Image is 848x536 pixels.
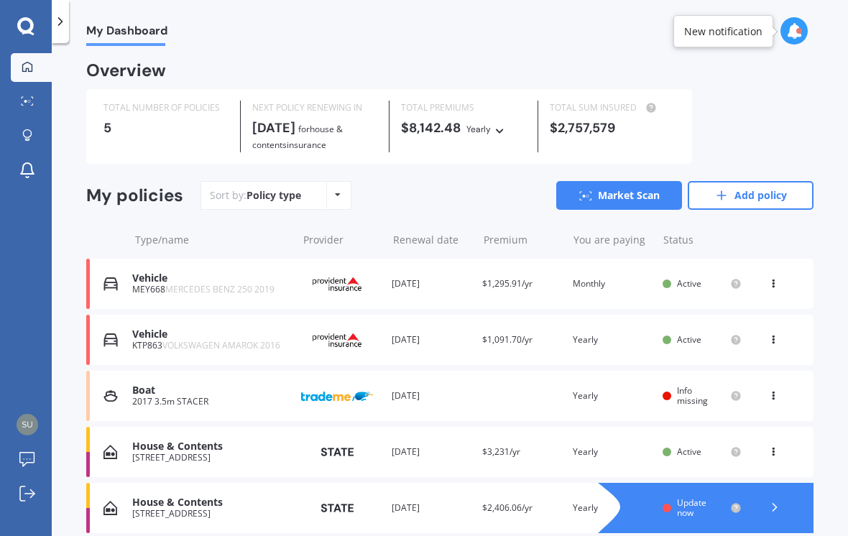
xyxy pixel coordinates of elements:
[301,326,373,354] img: Provident
[132,341,290,351] div: KTP863
[677,384,708,407] span: Info missing
[132,384,290,397] div: Boat
[301,382,373,410] img: Trade Me Insurance
[392,445,471,459] div: [DATE]
[132,272,290,285] div: Vehicle
[132,509,290,519] div: [STREET_ADDRESS]
[103,501,117,515] img: House & Contents
[573,277,652,291] div: Monthly
[246,188,301,203] div: Policy type
[573,333,652,347] div: Yearly
[392,501,471,515] div: [DATE]
[86,63,166,78] div: Overview
[17,414,38,435] img: 8a99e2496d3e21dda05ac77e9ca5ed0c
[86,185,183,206] div: My policies
[252,119,295,137] b: [DATE]
[573,445,652,459] div: Yearly
[392,389,471,403] div: [DATE]
[303,233,382,247] div: Provider
[482,445,520,458] span: $3,231/yr
[677,277,701,290] span: Active
[482,333,533,346] span: $1,091.70/yr
[132,328,290,341] div: Vehicle
[482,277,533,290] span: $1,295.91/yr
[556,181,682,210] a: Market Scan
[466,122,491,137] div: Yearly
[482,502,533,514] span: $2,406.06/yr
[132,453,290,463] div: [STREET_ADDRESS]
[301,495,373,521] img: State
[132,496,290,509] div: House & Contents
[135,233,292,247] div: Type/name
[688,181,814,210] a: Add policy
[401,101,526,115] div: TOTAL PREMIUMS
[484,233,562,247] div: Premium
[677,333,701,346] span: Active
[162,339,280,351] span: VOLKSWAGEN AMAROK 2016
[210,188,301,203] div: Sort by:
[132,440,290,453] div: House & Contents
[103,101,229,115] div: TOTAL NUMBER OF POLICIES
[573,389,652,403] div: Yearly
[103,389,118,403] img: Boat
[86,24,167,43] span: My Dashboard
[301,270,373,297] img: Provident
[677,445,701,458] span: Active
[573,233,652,247] div: You are paying
[103,445,117,459] img: House & Contents
[573,501,652,515] div: Yearly
[392,277,471,291] div: [DATE]
[677,496,706,519] span: Update now
[103,277,118,291] img: Vehicle
[165,283,275,295] span: MERCEDES BENZ 250 2019
[401,121,526,137] div: $8,142.48
[301,439,373,465] img: State
[103,121,229,135] div: 5
[663,233,742,247] div: Status
[550,121,675,135] div: $2,757,579
[103,333,118,347] img: Vehicle
[392,333,471,347] div: [DATE]
[550,101,675,115] div: TOTAL SUM INSURED
[684,24,762,39] div: New notification
[393,233,471,247] div: Renewal date
[132,285,290,295] div: MEY668
[252,101,377,115] div: NEXT POLICY RENEWING IN
[132,397,290,407] div: 2017 3.5m STACER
